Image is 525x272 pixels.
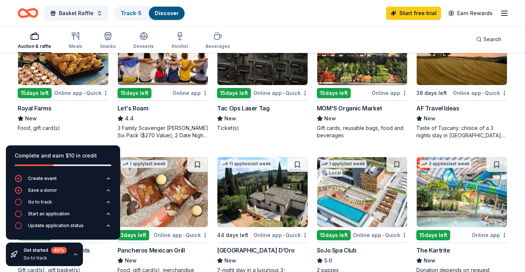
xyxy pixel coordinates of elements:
[28,199,52,205] div: Go to track
[320,160,367,168] div: 1 apply last week
[416,230,450,240] div: 15 days left
[386,7,441,20] a: Start free trial
[54,88,109,98] div: Online app Quick
[417,157,507,227] img: Image for The Kartrite
[317,246,357,255] div: SoJo Spa Club
[483,35,501,44] span: Search
[18,4,38,22] a: Home
[25,114,37,123] span: New
[283,232,284,238] span: •
[206,43,230,49] div: Beverages
[217,124,308,132] div: Ticket(s)
[416,124,507,139] div: Taste of Tuscany: choice of a 3 nights stay in [GEOGRAPHIC_DATA] or a 5 night stay in [GEOGRAPHIC...
[118,157,208,227] img: Image for Pancheros Mexican Grill
[69,29,82,53] button: Meals
[420,160,471,168] div: 3 applies last week
[118,104,148,113] div: Let's Roam
[372,88,407,98] div: Online app
[24,247,67,254] div: Get started
[317,157,407,227] img: Image for SoJo Spa Club
[155,10,179,16] a: Discover
[317,15,408,139] a: Image for MOM'S Organic Market2 applieslast week15days leftOnline appMOM'S Organic MarketNewGift ...
[28,223,84,229] div: Update application status
[172,88,208,98] div: Online app
[121,160,167,168] div: 1 apply last week
[44,6,108,21] button: Basket Raffle
[416,15,507,139] a: Image for AF Travel Ideas15 applieslast week38 days leftOnline app•QuickAF Travel IdeasNewTaste o...
[18,29,51,53] button: Auction & raffle
[217,246,295,255] div: [GEOGRAPHIC_DATA] D’Oro
[217,88,251,98] div: 15 days left
[18,104,52,113] div: Royal Farms
[482,90,484,96] span: •
[324,114,336,123] span: New
[100,29,116,53] button: Snacks
[353,230,407,240] div: Online app Quick
[15,187,111,198] button: Save a donor
[472,230,507,240] div: Online app
[133,29,154,53] button: Desserts
[118,124,209,139] div: 3 Family Scavenger [PERSON_NAME] Six Pack ($270 Value), 2 Date Night Scavenger [PERSON_NAME] Two ...
[51,247,67,254] div: 40 %
[18,15,109,132] a: Image for Royal Farms1 applylast week15days leftOnline app•QuickRoyal FarmsNewFood, gift card(s)
[15,198,111,210] button: Go to track
[18,124,109,132] div: Food, gift card(s)
[171,29,188,53] button: Alcohol
[424,256,435,265] span: New
[69,43,82,49] div: Meals
[100,43,116,49] div: Snacks
[28,187,57,193] div: Save a donor
[28,211,70,217] div: Start an application
[84,90,85,96] span: •
[118,230,149,240] div: 3 days left
[320,169,342,177] div: Local
[183,232,185,238] span: •
[382,232,384,238] span: •
[15,151,111,160] div: Complete and earn $10 in credit
[217,231,248,240] div: 44 days left
[15,210,111,222] button: Start an application
[217,15,308,132] a: Image for Tac Ops Laser Tag1 applylast weekLocal15days leftOnline app•QuickTac Ops Laser TagNewTi...
[253,88,308,98] div: Online app Quick
[28,176,57,181] div: Create event
[15,175,111,187] button: Create event
[217,157,308,227] img: Image for Villa Sogni D’Oro
[125,256,137,265] span: New
[171,43,188,49] div: Alcohol
[416,89,447,98] div: 38 days left
[118,246,185,255] div: Pancheros Mexican Grill
[470,32,507,47] button: Search
[444,7,497,20] a: Earn Rewards
[24,255,67,261] div: Go to track
[317,230,351,240] div: 15 days left
[114,6,185,21] button: Track· 5Discover
[283,90,284,96] span: •
[118,88,151,98] div: 15 days left
[125,114,134,123] span: 4.4
[118,15,209,139] a: Image for Let's Roam3 applieslast week15days leftOnline appLet's Roam4.43 Family Scavenger [PERSO...
[133,43,154,49] div: Desserts
[220,160,273,168] div: 11 applies last week
[317,104,382,113] div: MOM'S Organic Market
[324,256,332,265] span: 5.0
[253,230,308,240] div: Online app Quick
[416,104,459,113] div: AF Travel Ideas
[206,29,230,53] button: Beverages
[15,222,111,234] button: Update application status
[217,104,269,113] div: Tac Ops Laser Tag
[59,9,94,18] span: Basket Raffle
[18,88,52,98] div: 15 days left
[453,88,507,98] div: Online app Quick
[154,230,208,240] div: Online app Quick
[224,256,236,265] span: New
[317,88,351,98] div: 15 days left
[416,246,450,255] div: The Kartrite
[121,10,141,16] a: Track· 5
[18,43,51,49] div: Auction & raffle
[317,124,408,139] div: Gift cards, reusable bags, food and beverages
[424,114,435,123] span: New
[224,114,236,123] span: New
